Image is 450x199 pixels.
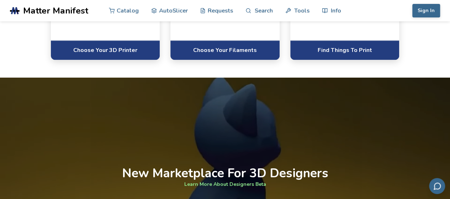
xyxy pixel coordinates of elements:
button: Send feedback via email [429,178,445,194]
a: Learn More About Designers Beta [184,180,266,188]
h2: New Marketplace For 3D Designers [122,166,328,180]
span: Matter Manifest [23,6,88,16]
a: Choose Your Filaments [170,40,280,60]
a: Choose Your 3D Printer [51,40,160,60]
button: Sign In [412,4,440,17]
a: Find Things To Print [290,40,399,60]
